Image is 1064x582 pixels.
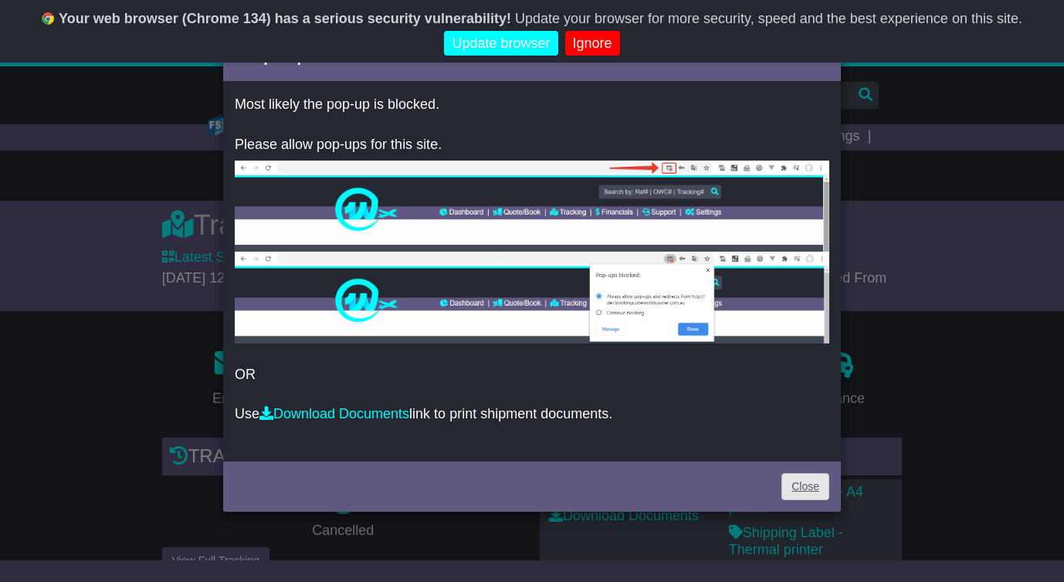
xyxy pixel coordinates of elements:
[235,96,829,113] p: Most likely the pop-up is blocked.
[235,137,829,154] p: Please allow pop-ups for this site.
[223,85,841,458] div: OR
[781,473,829,500] a: Close
[235,161,829,252] img: allow-popup-1.png
[444,31,557,56] a: Update browser
[259,406,409,421] a: Download Documents
[235,252,829,343] img: allow-popup-2.png
[565,31,620,56] a: Ignore
[235,406,829,423] p: Use link to print shipment documents.
[515,11,1022,26] span: Update your browser for more security, speed and the best experience on this site.
[59,11,511,26] b: Your web browser (Chrome 134) has a serious security vulnerability!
